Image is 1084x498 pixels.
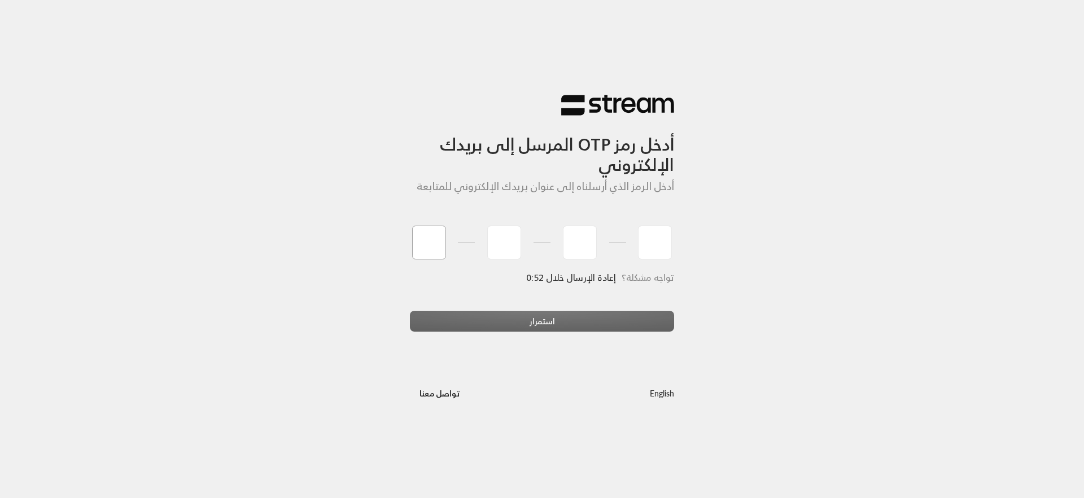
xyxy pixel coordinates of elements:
[410,180,674,193] h5: أدخل الرمز الذي أرسلناه إلى عنوان بريدك الإلكتروني للمتابعة
[622,270,674,285] span: تواجه مشكلة؟
[561,94,674,116] img: Stream Logo
[410,386,469,400] a: تواصل معنا
[650,383,674,404] a: English
[527,270,616,285] span: إعادة الإرسال خلال 0:52
[410,383,469,404] button: تواصل معنا
[410,116,674,175] h3: أدخل رمز OTP المرسل إلى بريدك الإلكتروني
